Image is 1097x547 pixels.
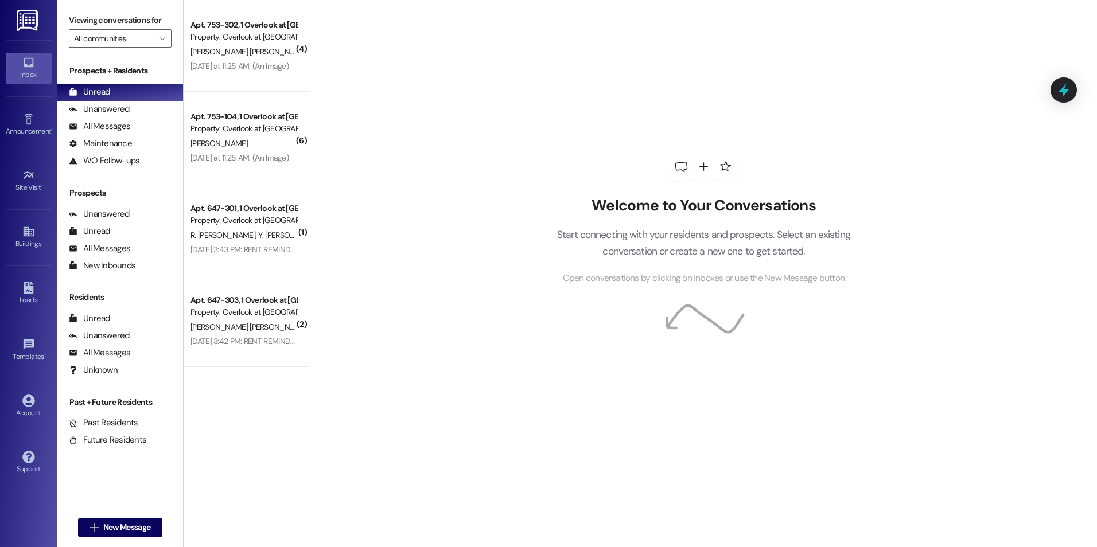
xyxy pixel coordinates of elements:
[539,226,868,259] p: Start connecting with your residents and prospects. Select an existing conversation or create a n...
[190,322,307,332] span: [PERSON_NAME] [PERSON_NAME]
[90,523,99,532] i: 
[69,364,118,376] div: Unknown
[41,182,43,190] span: •
[190,230,258,240] span: R. [PERSON_NAME]
[190,123,297,135] div: Property: Overlook at [GEOGRAPHIC_DATA]
[69,103,130,115] div: Unanswered
[69,330,130,342] div: Unanswered
[69,312,110,325] div: Unread
[190,46,307,57] span: [PERSON_NAME] [PERSON_NAME]
[57,291,183,303] div: Residents
[69,155,139,167] div: WO Follow-ups
[69,120,130,132] div: All Messages
[190,294,297,306] div: Apt. 647-303, 1 Overlook at [GEOGRAPHIC_DATA]
[57,396,183,408] div: Past + Future Residents
[69,208,130,220] div: Unanswered
[69,260,135,272] div: New Inbounds
[190,306,297,318] div: Property: Overlook at [GEOGRAPHIC_DATA]
[78,518,163,537] button: New Message
[6,166,52,197] a: Site Visit •
[44,351,46,359] span: •
[190,111,297,123] div: Apt. 753-104, 1 Overlook at [GEOGRAPHIC_DATA]
[6,391,52,422] a: Account
[6,53,52,84] a: Inbox
[69,11,172,29] label: Viewing conversations for
[258,230,322,240] span: Y. [PERSON_NAME]
[159,34,165,43] i: 
[190,202,297,214] div: Apt. 647-301, 1 Overlook at [GEOGRAPHIC_DATA]
[6,222,52,253] a: Buildings
[69,138,132,150] div: Maintenance
[69,347,130,359] div: All Messages
[190,214,297,226] div: Property: Overlook at [GEOGRAPHIC_DATA]
[74,29,153,48] input: All communities
[69,86,110,98] div: Unread
[539,197,868,215] h2: Welcome to Your Conversations
[69,434,146,446] div: Future Residents
[190,61,289,71] div: [DATE] at 11:25 AM: (An Image)
[190,138,248,149] span: [PERSON_NAME]
[6,447,52,478] a: Support
[103,521,150,533] span: New Message
[57,187,183,199] div: Prospects
[69,225,110,237] div: Unread
[69,417,138,429] div: Past Residents
[51,126,53,134] span: •
[563,271,845,286] span: Open conversations by clicking on inboxes or use the New Message button
[17,10,40,31] img: ResiDesk Logo
[190,31,297,43] div: Property: Overlook at [GEOGRAPHIC_DATA]
[69,243,130,255] div: All Messages
[190,153,289,163] div: [DATE] at 11:25 AM: (An Image)
[57,65,183,77] div: Prospects + Residents
[6,335,52,366] a: Templates •
[190,19,297,31] div: Apt. 753-302, 1 Overlook at [GEOGRAPHIC_DATA]
[6,278,52,309] a: Leads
